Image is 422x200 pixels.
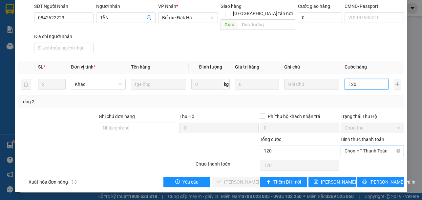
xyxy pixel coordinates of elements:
[21,79,31,90] button: delete
[182,178,199,186] span: Yêu cầu
[298,12,342,23] input: Cước giao hàng
[260,177,307,187] button: plusThêm ĐH mới
[345,3,404,10] div: CMND/Passport
[341,137,384,142] label: Hình thức thanh toán
[221,4,242,9] span: Giao hàng
[175,179,180,185] span: exclamation-circle
[345,64,367,70] span: Cước hàng
[158,4,176,9] span: VP Nhận
[266,179,271,185] span: plus
[146,15,152,20] span: user-add
[162,13,214,23] span: Bến xe Đăk Hà
[260,137,281,142] span: Tổng cước
[314,179,318,185] span: save
[362,179,367,185] span: printer
[131,79,186,90] input: VD: Bàn, Ghế
[230,10,295,17] span: [GEOGRAPHIC_DATA] tận nơi
[235,79,279,90] input: 0
[396,149,400,153] span: close-circle
[273,178,301,186] span: Thêm ĐH mới
[357,177,404,187] button: printer[PERSON_NAME] và In
[131,64,150,70] span: Tên hàng
[238,19,295,30] input: Dọc đường
[99,114,135,119] label: Ghi chú đơn hàng
[235,64,259,70] span: Giá trị hàng
[195,160,260,172] div: Chưa thanh toán
[199,64,222,70] span: Định lượng
[38,64,43,70] span: SL
[284,79,339,90] input: Ghi Chú
[71,64,95,70] span: Đơn vị tính
[282,61,342,73] th: Ghi chú
[345,123,400,133] span: Chưa thu
[321,178,373,186] span: [PERSON_NAME] thay đổi
[96,3,156,10] div: Người nhận
[179,114,194,119] span: Thu Hộ
[34,33,94,40] div: Địa chỉ người nhận
[34,3,94,10] div: SĐT Người Nhận
[369,178,415,186] span: [PERSON_NAME] và In
[163,177,210,187] button: exclamation-circleYêu cầu
[212,177,259,187] button: check[PERSON_NAME] và Giao hàng
[394,79,401,90] button: plus
[308,177,355,187] button: save[PERSON_NAME] thay đổi
[345,146,400,156] span: Chọn HT Thanh Toán
[72,180,76,184] span: info-circle
[21,98,163,105] div: Tổng: 2
[99,123,178,133] input: Ghi chú đơn hàng
[265,113,323,120] span: Phí thu hộ khách nhận trả
[34,43,94,53] input: Địa chỉ của người nhận
[223,79,230,90] span: kg
[298,4,330,9] label: Cước giao hàng
[26,178,71,186] span: Xuất hóa đơn hàng
[75,79,122,89] span: Khác
[341,113,404,120] div: Trạng thái Thu Hộ
[221,19,238,30] span: Giao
